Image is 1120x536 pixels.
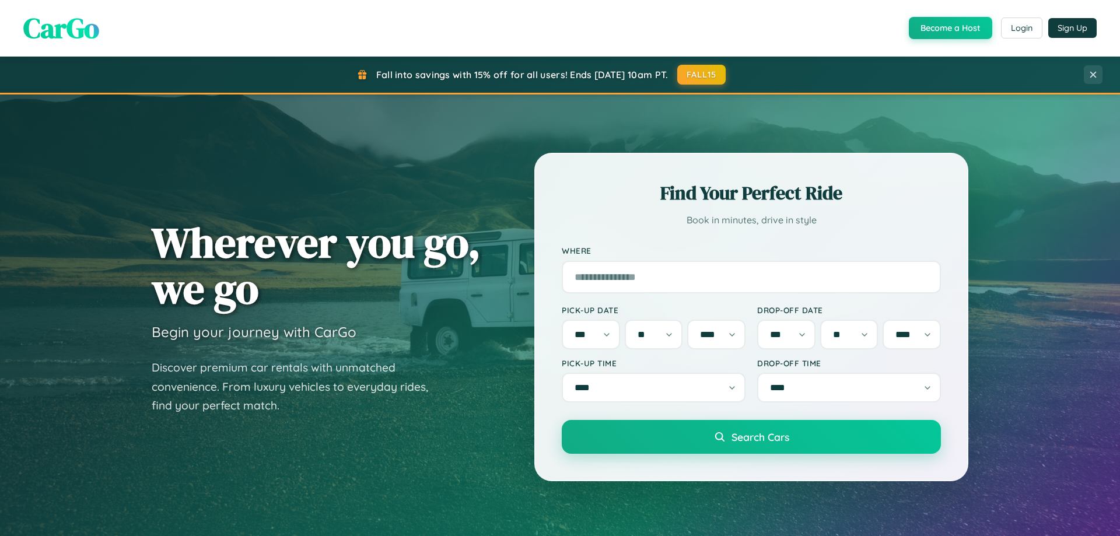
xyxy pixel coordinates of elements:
h1: Wherever you go, we go [152,219,481,311]
h2: Find Your Perfect Ride [562,180,941,206]
label: Drop-off Time [757,358,941,368]
label: Pick-up Date [562,305,745,315]
label: Where [562,246,941,256]
span: Search Cars [731,430,789,443]
h3: Begin your journey with CarGo [152,323,356,341]
p: Book in minutes, drive in style [562,212,941,229]
label: Pick-up Time [562,358,745,368]
button: Become a Host [909,17,992,39]
span: Fall into savings with 15% off for all users! Ends [DATE] 10am PT. [376,69,668,80]
button: Sign Up [1048,18,1097,38]
button: Login [1001,17,1042,38]
p: Discover premium car rentals with unmatched convenience. From luxury vehicles to everyday rides, ... [152,358,443,415]
button: Search Cars [562,420,941,454]
span: CarGo [23,9,99,47]
label: Drop-off Date [757,305,941,315]
button: FALL15 [677,65,726,85]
